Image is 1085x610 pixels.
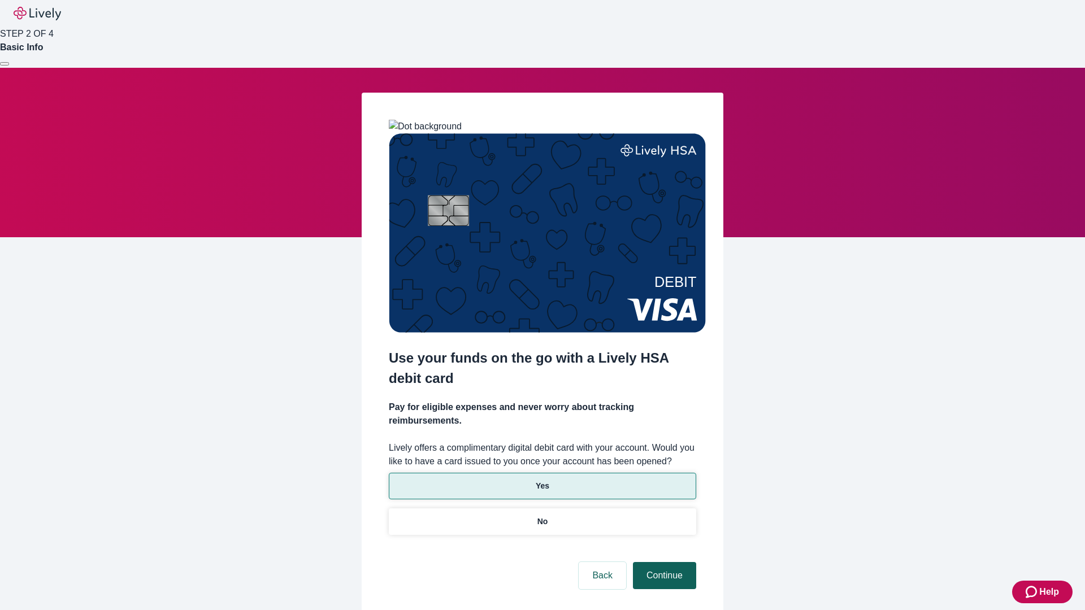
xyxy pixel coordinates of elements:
[579,562,626,589] button: Back
[536,480,549,492] p: Yes
[1026,585,1039,599] svg: Zendesk support icon
[1012,581,1073,603] button: Zendesk support iconHelp
[633,562,696,589] button: Continue
[389,473,696,499] button: Yes
[389,400,696,428] h4: Pay for eligible expenses and never worry about tracking reimbursements.
[389,133,706,333] img: Debit card
[389,120,462,133] img: Dot background
[389,508,696,535] button: No
[537,516,548,528] p: No
[1039,585,1059,599] span: Help
[14,7,61,20] img: Lively
[389,441,696,468] label: Lively offers a complimentary digital debit card with your account. Would you like to have a card...
[389,348,696,389] h2: Use your funds on the go with a Lively HSA debit card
